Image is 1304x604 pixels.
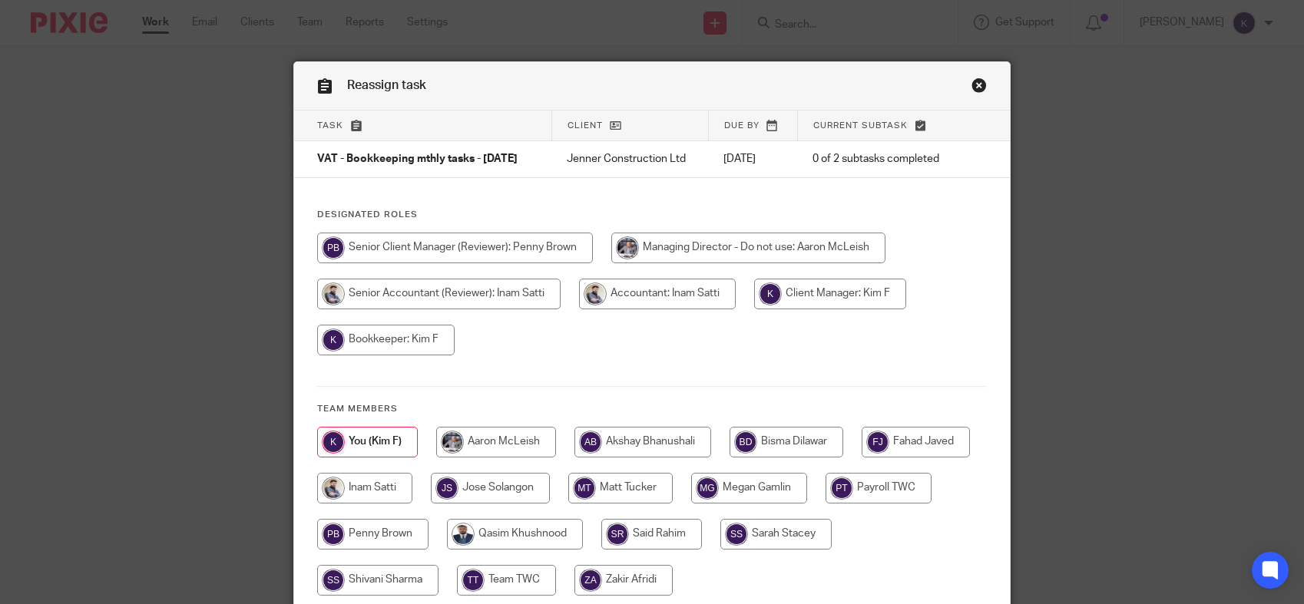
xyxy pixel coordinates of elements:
[567,151,693,167] p: Jenner Construction Ltd
[723,151,782,167] p: [DATE]
[813,121,908,130] span: Current subtask
[724,121,760,130] span: Due by
[317,209,987,221] h4: Designated Roles
[347,79,426,91] span: Reassign task
[317,154,518,165] span: VAT - Bookkeeping mthly tasks - [DATE]
[568,121,603,130] span: Client
[317,121,343,130] span: Task
[971,78,987,98] a: Close this dialog window
[317,403,987,415] h4: Team members
[797,141,961,178] td: 0 of 2 subtasks completed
